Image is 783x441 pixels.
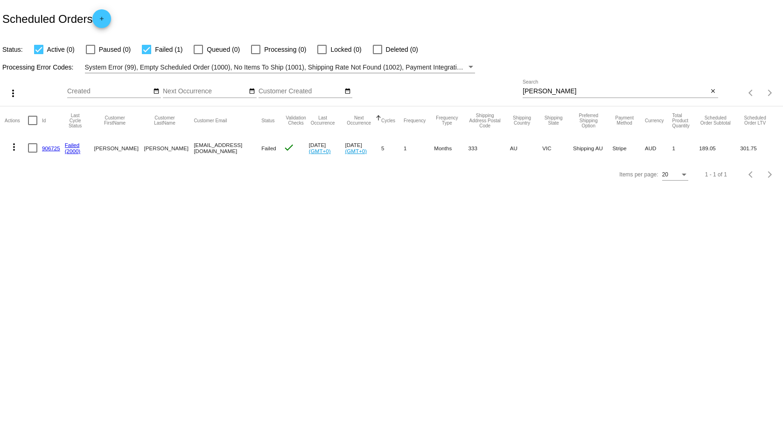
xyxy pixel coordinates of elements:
mat-icon: more_vert [7,88,19,99]
mat-cell: 189.05 [699,134,740,161]
h2: Scheduled Orders [2,9,111,28]
span: Active (0) [47,44,75,55]
a: (2000) [65,148,81,154]
mat-cell: 333 [468,134,510,161]
mat-cell: AUD [645,134,672,161]
mat-cell: Stripe [612,134,645,161]
button: Change sorting for NextOccurrenceUtc [345,115,373,126]
span: Processing (0) [264,44,306,55]
span: Status: [2,46,23,53]
button: Change sorting for ShippingPostcode [468,113,502,128]
mat-icon: date_range [249,88,255,95]
mat-cell: [PERSON_NAME] [94,134,144,161]
mat-select: Items per page: [662,172,688,178]
mat-cell: [EMAIL_ADDRESS][DOMAIN_NAME] [194,134,261,161]
mat-header-cell: Total Product Quantity [672,106,699,134]
mat-icon: close [710,88,716,95]
button: Change sorting for CustomerLastName [144,115,186,126]
div: Items per page: [619,171,658,178]
mat-cell: VIC [542,134,573,161]
button: Previous page [742,84,761,102]
mat-select: Filter by Processing Error Codes [85,62,475,73]
span: Paused (0) [99,44,131,55]
button: Change sorting for LifetimeValue [740,115,770,126]
button: Change sorting for Id [42,118,46,123]
mat-icon: date_range [344,88,351,95]
button: Change sorting for CustomerEmail [194,118,227,123]
span: 20 [662,171,668,178]
mat-icon: add [96,15,107,27]
mat-cell: [PERSON_NAME] [144,134,194,161]
span: Failed [261,145,276,151]
input: Search [523,88,708,95]
span: Deleted (0) [386,44,418,55]
mat-cell: AU [510,134,543,161]
mat-cell: 5 [381,134,404,161]
button: Change sorting for PreferredShippingOption [573,113,604,128]
button: Change sorting for ShippingCountry [510,115,534,126]
button: Change sorting for CustomerFirstName [94,115,136,126]
mat-cell: [DATE] [309,134,345,161]
span: Queued (0) [207,44,240,55]
mat-cell: 1 [404,134,434,161]
button: Next page [761,165,779,184]
mat-cell: Shipping AU [573,134,612,161]
mat-cell: 301.75 [740,134,778,161]
input: Created [67,88,151,95]
button: Change sorting for ShippingState [542,115,565,126]
a: 906725 [42,145,60,151]
mat-cell: Months [434,134,468,161]
button: Change sorting for CurrencyIso [645,118,664,123]
div: 1 - 1 of 1 [705,171,727,178]
mat-icon: check [283,142,294,153]
span: Failed (1) [155,44,182,55]
button: Clear [708,87,718,97]
mat-icon: date_range [153,88,160,95]
button: Previous page [742,165,761,184]
a: (GMT+0) [309,148,331,154]
a: Failed [65,142,80,148]
input: Customer Created [259,88,343,95]
mat-header-cell: Validation Checks [283,106,309,134]
mat-icon: more_vert [8,141,20,153]
button: Change sorting for PaymentMethod.Type [612,115,636,126]
mat-header-cell: Actions [5,106,28,134]
button: Change sorting for LastProcessingCycleId [65,113,86,128]
a: (GMT+0) [345,148,367,154]
button: Change sorting for Subtotal [699,115,732,126]
span: Processing Error Codes: [2,63,74,71]
button: Change sorting for FrequencyType [434,115,460,126]
mat-cell: 1 [672,134,699,161]
mat-cell: [DATE] [345,134,381,161]
button: Change sorting for Cycles [381,118,395,123]
button: Change sorting for Status [261,118,274,123]
input: Next Occurrence [163,88,247,95]
button: Change sorting for Frequency [404,118,426,123]
button: Change sorting for LastOccurrenceUtc [309,115,337,126]
button: Next page [761,84,779,102]
span: Locked (0) [330,44,361,55]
